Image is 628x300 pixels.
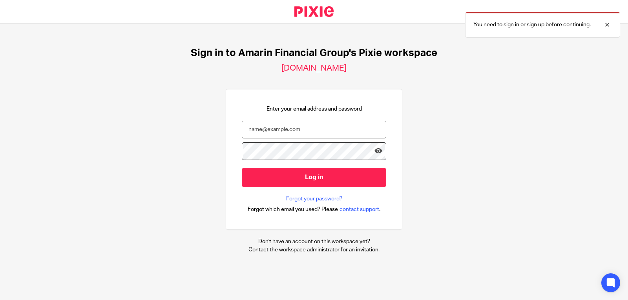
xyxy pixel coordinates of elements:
span: Forgot which email you used? Please [248,205,338,213]
div: . [248,205,381,214]
p: Enter your email address and password [267,105,362,113]
a: Forgot your password? [286,195,342,203]
h1: Sign in to Amarin Financial Group's Pixie workspace [191,47,437,59]
input: Log in [242,168,386,187]
p: Contact the workspace administrator for an invitation. [248,246,380,254]
p: Don't have an account on this workspace yet? [248,238,380,245]
h2: [DOMAIN_NAME] [281,63,347,73]
span: contact support [340,205,379,213]
p: You need to sign in or sign up before continuing. [473,21,591,29]
input: name@example.com [242,121,386,138]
